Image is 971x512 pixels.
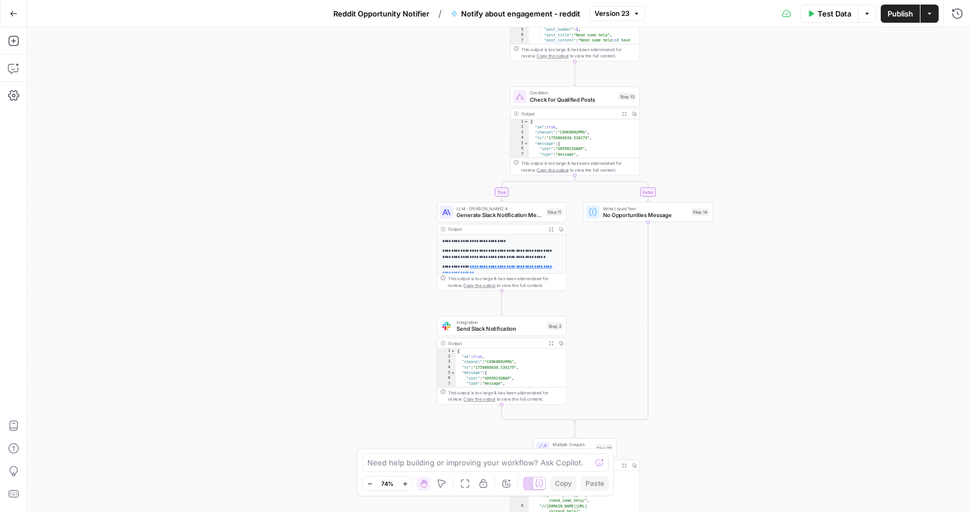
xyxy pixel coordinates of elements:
span: Reddit Opportunity Notifier [333,8,429,19]
div: 4 [510,135,529,141]
div: Step 11 [546,209,563,216]
span: Integration [457,319,543,326]
div: 2 [437,354,455,360]
button: Reddit Opportunity Notifier [327,5,436,23]
g: Edge from step_19 to step_13 [574,61,576,86]
div: This output is too large & has been abbreviated for review. to view the full content. [521,160,636,173]
span: Copy the output [463,397,495,402]
span: / [438,7,442,20]
div: This output is too large & has been abbreviated for review. to view the full content. [521,46,636,60]
span: Toggle code folding, rows 5 through 12 [451,371,455,376]
div: 7 [510,152,529,157]
g: Edge from step_14 to step_13-conditional-end [575,222,648,424]
div: Step 3 [547,322,563,330]
div: 5 [510,493,529,503]
span: Send Slack Notification [457,324,543,333]
span: Toggle code folding, rows 1 through 13 [451,348,455,354]
div: 3 [437,360,455,365]
button: Test Data [800,5,858,23]
div: 3 [510,130,529,136]
div: Write Liquid TextNo Opportunities MessageStep 14 [583,202,713,222]
div: 7 [510,38,529,131]
div: Step 14 [691,209,709,216]
span: Test Data [818,8,851,19]
span: Version 23 [595,9,630,19]
button: Copy [550,476,576,491]
span: Toggle code folding, rows 1 through 13 [524,119,529,125]
span: No Opportunities Message [603,211,688,219]
button: Publish [881,5,920,23]
span: 74% [381,479,394,488]
span: Multiple Outputs [553,441,592,448]
span: Publish [888,8,913,19]
div: Output [521,110,617,117]
div: 1 [510,119,529,125]
div: 6 [510,147,529,152]
span: Condition [530,89,615,96]
div: 5 [510,141,529,147]
img: Slack-mark-RGB.png [442,322,451,330]
div: Step 18 [595,444,613,452]
div: 4 [437,365,455,371]
span: Copy [555,478,572,489]
div: IntegrationSend Slack NotificationStep 3Output{ "ok":true, "channel":"C09K8R6UPMG", "ts":"1759866... [437,316,566,405]
div: This output is too large & has been abbreviated for review. to view the full content. [448,275,563,289]
span: Copy the output [537,53,568,59]
button: Paste [581,476,609,491]
g: Edge from step_13-conditional-end to step_18 [574,422,576,437]
span: Copy the output [537,167,568,172]
g: Edge from step_13 to step_11 [500,175,575,201]
div: 7 [437,381,455,387]
button: Version 23 [589,6,645,21]
div: 6 [437,376,455,381]
span: Paste [585,478,604,489]
div: 5 [510,27,529,33]
span: Generate Slack Notification Message [457,211,543,219]
div: 5 [437,371,455,376]
span: Write Liquid Text [603,205,688,212]
div: This output is too large & has been abbreviated for review. to view the full content. [448,389,563,403]
div: 6 [510,32,529,38]
button: Notify about engagement - reddit [444,5,587,23]
span: JSON Summary Output [553,447,592,455]
span: Toggle code folding, rows 5 through 12 [524,141,529,147]
div: Step 13 [618,93,636,100]
span: Notify about engagement - reddit [461,8,580,19]
div: 2 [510,124,529,130]
span: LLM · [PERSON_NAME] 4 [457,205,543,212]
div: 1 [437,348,455,354]
div: Output [448,340,543,347]
span: Copy the output [463,283,495,288]
g: Edge from step_13 to step_14 [575,175,649,201]
div: ConditionCheck for Qualified PostsStep 13Output{ "ok":true, "channel":"C09K8R6UPMG", "ts":"175986... [510,86,639,175]
span: Check for Qualified Posts [530,95,615,104]
div: Output [448,226,543,233]
g: Edge from step_3 to step_13-conditional-end [501,405,575,424]
div: Output [521,462,617,469]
